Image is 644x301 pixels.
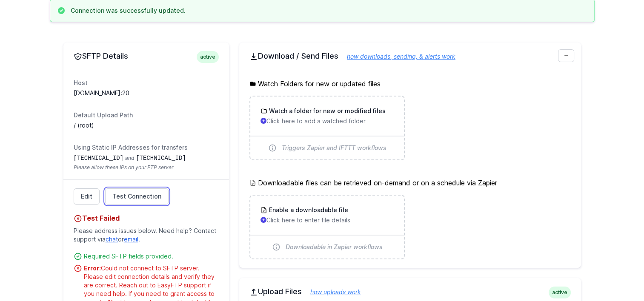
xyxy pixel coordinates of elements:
a: Test Connection [105,188,169,204]
a: chat [106,236,118,243]
span: Test Connection [112,192,161,201]
p: Click here to add a watched folder [260,117,394,125]
a: how uploads work [302,288,361,295]
h3: Watch a folder for new or modified files [267,107,386,115]
span: Downloadable in Zapier workflows [286,243,383,251]
h5: Downloadable files can be retrieved on-demand or on a schedule via Zapier [249,178,571,188]
dd: / (root) [74,121,219,130]
a: email [124,236,138,243]
iframe: Drift Widget Chat Controller [601,258,634,291]
div: Required SFTP fields provided. [84,252,219,261]
a: how downloads, sending, & alerts work [338,53,455,60]
p: Please address issues below. Need help? Contact support via or . [74,223,219,247]
h3: Enable a downloadable file [267,206,348,214]
dt: Using Static IP Addresses for transfers [74,143,219,152]
span: Please allow these IPs on your FTP server [74,164,219,171]
h2: SFTP Details [74,51,219,61]
strong: Error: [84,264,101,272]
a: Edit [74,188,100,204]
dt: Host [74,79,219,87]
a: Enable a downloadable file Click here to enter file details Downloadable in Zapier workflows [250,196,404,258]
p: Click here to enter file details [260,216,394,224]
span: Triggers Zapier and IFTTT workflows [282,144,386,152]
span: active [549,287,571,298]
span: active [197,51,219,63]
span: and [125,155,134,161]
a: Watch a folder for new or modified files Click here to add a watched folder Triggers Zapier and I... [250,97,404,159]
h2: Download / Send Files [249,51,571,61]
h2: Upload Files [249,287,571,297]
code: [TECHNICAL_ID] [136,155,186,162]
h5: Watch Folders for new or updated files [249,79,571,89]
h4: Test Failed [74,213,219,223]
code: [TECHNICAL_ID] [74,155,124,162]
dd: [DOMAIN_NAME]:20 [74,89,219,97]
h3: Connection was successfully updated. [71,6,186,15]
dt: Default Upload Path [74,111,219,119]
